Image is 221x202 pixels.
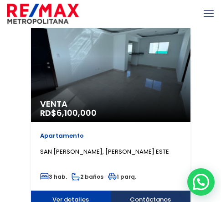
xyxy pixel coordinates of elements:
[108,173,136,181] span: 1 parq.
[57,107,97,119] span: 6,100,000
[7,2,79,25] a: RE/MAX Metropolitana
[40,131,181,140] p: Apartamento
[40,173,67,181] span: 3 hab.
[40,107,97,119] span: RD$
[40,99,181,109] span: Venta
[72,173,103,181] span: 2 baños
[7,2,79,25] img: remax-metropolitana-logo
[201,6,216,21] a: mobile menu
[40,147,169,156] span: SAN [PERSON_NAME], [PERSON_NAME] ESTE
